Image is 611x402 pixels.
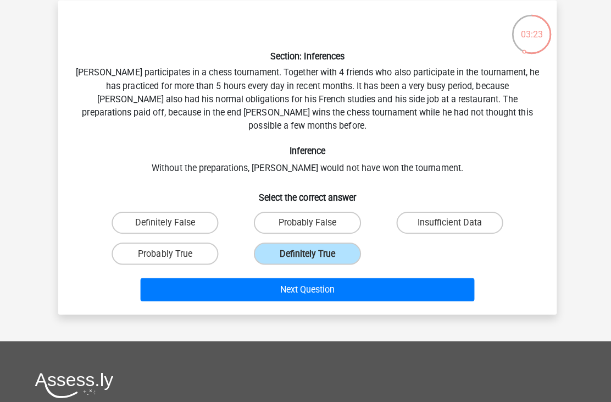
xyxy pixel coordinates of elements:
[252,244,358,266] label: Definitely True
[111,213,217,235] label: Definitely False
[140,279,472,302] button: Next Question
[75,53,536,64] h6: Section: Inferences
[394,213,500,235] label: Insufficient Data
[508,16,549,43] div: 03:23
[111,244,217,266] label: Probably True
[75,147,536,158] h6: Inference
[35,372,113,398] img: Assessly logo
[62,12,549,306] div: [PERSON_NAME] participates in a chess tournament. Together with 4 friends who also participate in...
[75,185,536,204] h6: Select the correct answer
[252,213,358,235] label: Probably False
